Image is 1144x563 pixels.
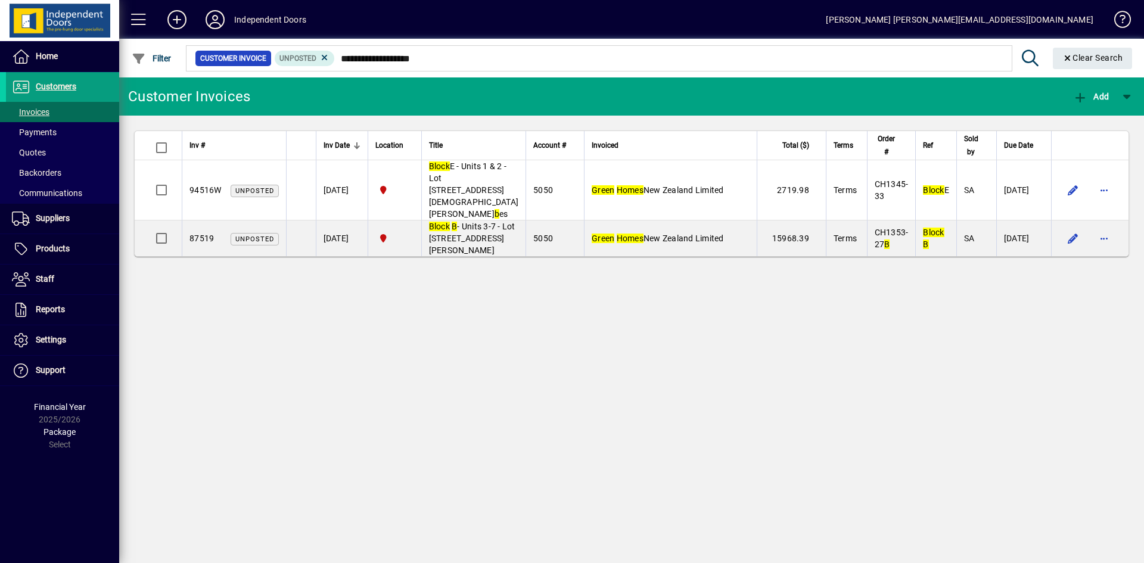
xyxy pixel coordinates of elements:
[964,132,989,158] div: Sold by
[757,160,826,220] td: 2719.98
[884,239,890,249] em: B
[1064,181,1083,200] button: Edit
[875,132,898,158] span: Order #
[533,139,577,152] div: Account #
[429,161,450,171] em: Block
[36,365,66,375] span: Support
[923,228,944,237] em: Block
[452,222,457,231] em: B
[6,183,119,203] a: Communications
[279,54,316,63] span: Unposted
[375,139,414,152] div: Location
[1073,92,1109,101] span: Add
[36,274,54,284] span: Staff
[533,139,566,152] span: Account #
[617,185,643,195] em: Homes
[6,102,119,122] a: Invoices
[189,185,222,195] span: 94516W
[12,168,61,178] span: Backorders
[764,139,820,152] div: Total ($)
[375,139,403,152] span: Location
[129,48,175,69] button: Filter
[36,213,70,223] span: Suppliers
[12,107,49,117] span: Invoices
[6,295,119,325] a: Reports
[495,209,499,219] em: b
[6,163,119,183] a: Backorders
[235,187,274,195] span: Unposted
[324,139,350,152] span: Inv Date
[875,179,909,201] span: CH1345-33
[964,132,978,158] span: Sold by
[36,82,76,91] span: Customers
[235,235,274,243] span: Unposted
[1095,181,1114,200] button: More options
[6,204,119,234] a: Suppliers
[34,402,86,412] span: Financial Year
[923,139,933,152] span: Ref
[592,185,614,195] em: Green
[6,325,119,355] a: Settings
[375,232,414,245] span: Christchurch
[996,220,1051,256] td: [DATE]
[592,234,614,243] em: Green
[834,139,853,152] span: Terms
[1064,229,1083,248] button: Edit
[592,234,724,243] span: New Zealand Limited
[592,139,618,152] span: Invoiced
[1070,86,1112,107] button: Add
[12,148,46,157] span: Quotes
[196,9,234,30] button: Profile
[1053,48,1133,69] button: Clear
[6,142,119,163] a: Quotes
[1062,53,1123,63] span: Clear Search
[996,160,1051,220] td: [DATE]
[189,139,205,152] span: Inv #
[36,244,70,253] span: Products
[757,220,826,256] td: 15968.39
[36,304,65,314] span: Reports
[6,122,119,142] a: Payments
[592,139,750,152] div: Invoiced
[923,185,944,195] em: Block
[923,239,928,249] em: B
[36,51,58,61] span: Home
[923,139,949,152] div: Ref
[12,188,82,198] span: Communications
[964,234,975,243] span: SA
[1004,139,1033,152] span: Due Date
[316,220,368,256] td: [DATE]
[875,132,909,158] div: Order #
[592,185,724,195] span: New Zealand Limited
[200,52,266,64] span: Customer Invoice
[429,222,450,231] em: Block
[826,10,1093,29] div: [PERSON_NAME] [PERSON_NAME][EMAIL_ADDRESS][DOMAIN_NAME]
[275,51,335,66] mat-chip: Customer Invoice Status: Unposted
[533,185,553,195] span: 5050
[43,427,76,437] span: Package
[128,87,250,106] div: Customer Invoices
[429,139,519,152] div: Title
[132,54,172,63] span: Filter
[429,222,515,255] span: - Units 3-7 - Lot [STREET_ADDRESS][PERSON_NAME]
[375,183,414,197] span: Christchurch
[6,265,119,294] a: Staff
[533,234,553,243] span: 5050
[1095,229,1114,248] button: More options
[834,185,857,195] span: Terms
[189,234,214,243] span: 87519
[875,228,909,249] span: CH1353-27
[36,335,66,344] span: Settings
[964,185,975,195] span: SA
[6,356,119,385] a: Support
[429,161,519,219] span: E - Units 1 & 2 - Lot [STREET_ADDRESS][DEMOGRAPHIC_DATA][PERSON_NAME] es
[6,234,119,264] a: Products
[158,9,196,30] button: Add
[834,234,857,243] span: Terms
[1105,2,1129,41] a: Knowledge Base
[782,139,809,152] span: Total ($)
[234,10,306,29] div: Independent Doors
[617,234,643,243] em: Homes
[324,139,360,152] div: Inv Date
[1004,139,1044,152] div: Due Date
